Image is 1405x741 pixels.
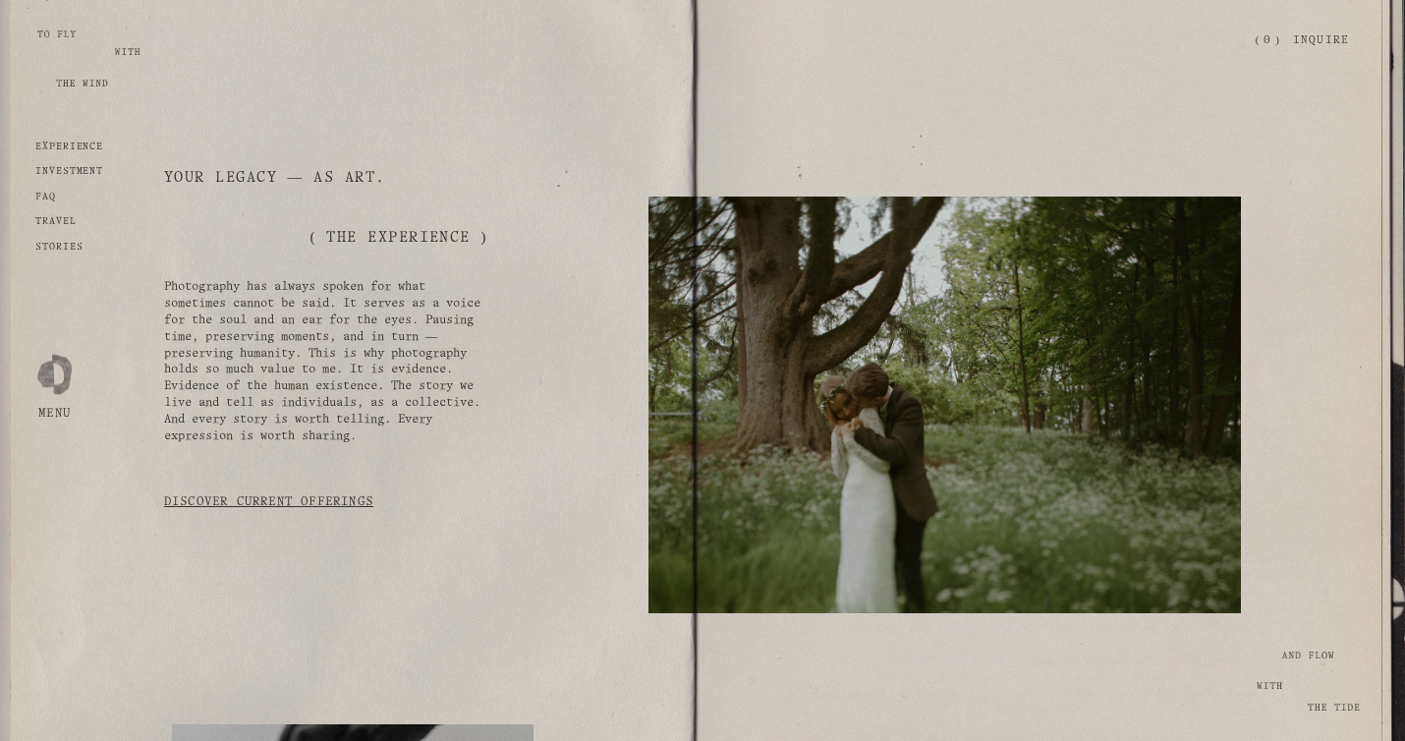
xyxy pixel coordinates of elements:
[35,142,104,151] a: experience
[35,243,84,252] a: Stories
[35,193,56,201] a: FAQ
[1256,33,1279,48] a: 0 items in cart
[1264,35,1270,45] span: 0
[164,168,541,189] h1: Your Legacy — as art.
[1293,24,1349,58] a: Inquire
[1275,35,1279,45] span: )
[164,484,373,521] a: Discover current offerings
[35,167,104,176] a: investment
[164,228,487,249] h2: ( the experience )
[164,279,487,444] p: Photography has always spoken for what sometimes cannot be said. It serves as a voice for the sou...
[35,217,77,226] a: travel
[1256,35,1260,45] span: (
